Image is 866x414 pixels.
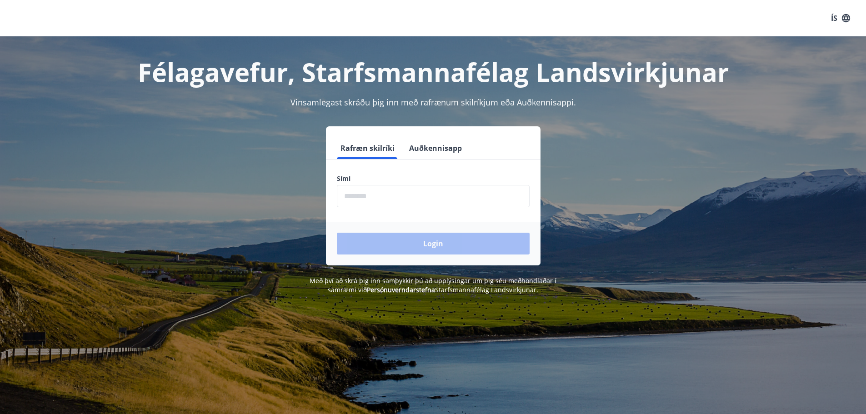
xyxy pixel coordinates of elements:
button: ÍS [826,10,855,26]
button: Auðkennisapp [405,137,466,159]
label: Sími [337,174,530,183]
span: Vinsamlegast skráðu þig inn með rafrænum skilríkjum eða Auðkennisappi. [290,97,576,108]
a: Persónuverndarstefna [367,285,435,294]
button: Rafræn skilríki [337,137,398,159]
span: Með því að skrá þig inn samþykkir þú að upplýsingar um þig séu meðhöndlaðar í samræmi við Starfsm... [310,276,556,294]
h1: Félagavefur, Starfsmannafélag Landsvirkjunar [117,55,750,89]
